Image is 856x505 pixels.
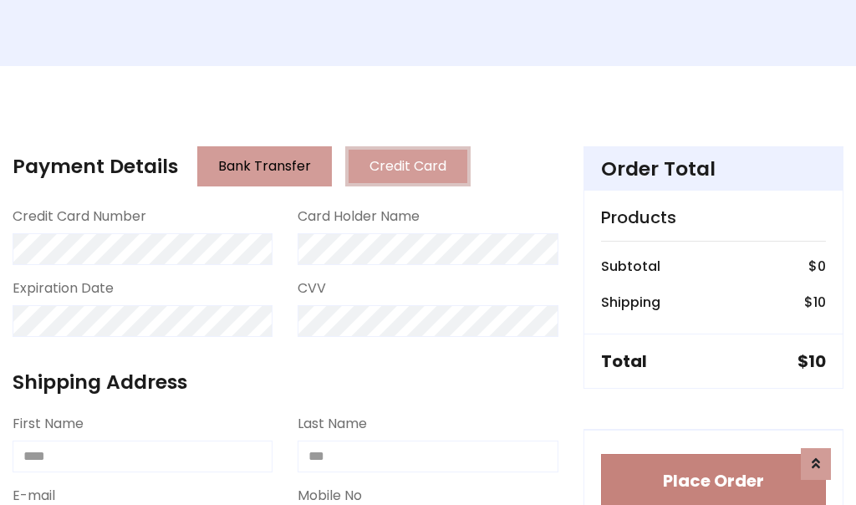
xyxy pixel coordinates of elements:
[13,370,558,394] h4: Shipping Address
[797,351,826,371] h5: $
[808,349,826,373] span: 10
[13,278,114,298] label: Expiration Date
[13,414,84,434] label: First Name
[345,146,471,186] button: Credit Card
[197,146,332,186] button: Bank Transfer
[601,294,660,310] h6: Shipping
[813,293,826,312] span: 10
[601,351,647,371] h5: Total
[13,155,178,178] h4: Payment Details
[808,258,826,274] h6: $
[601,157,826,181] h4: Order Total
[298,207,420,227] label: Card Holder Name
[601,258,660,274] h6: Subtotal
[818,257,826,276] span: 0
[13,207,146,227] label: Credit Card Number
[601,207,826,227] h5: Products
[298,414,367,434] label: Last Name
[804,294,826,310] h6: $
[298,278,326,298] label: CVV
